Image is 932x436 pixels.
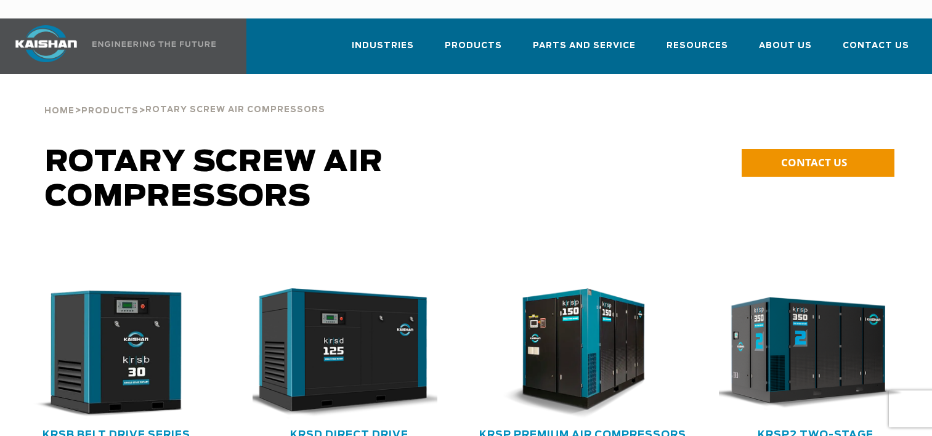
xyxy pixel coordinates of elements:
[44,74,325,121] div: > >
[759,30,812,71] a: About Us
[742,149,894,177] a: CONTACT US
[781,155,847,169] span: CONTACT US
[81,107,139,115] span: Products
[477,288,671,419] img: krsp150
[533,30,636,71] a: Parts and Service
[667,30,728,71] a: Resources
[445,30,502,71] a: Products
[44,107,75,115] span: Home
[843,39,909,53] span: Contact Us
[20,288,213,419] div: krsb30
[44,105,75,116] a: Home
[145,106,325,114] span: Rotary Screw Air Compressors
[352,39,414,53] span: Industries
[719,288,912,419] div: krsp350
[10,288,205,419] img: krsb30
[710,288,904,419] img: krsp350
[81,105,139,116] a: Products
[253,288,446,419] div: krsd125
[843,30,909,71] a: Contact Us
[533,39,636,53] span: Parts and Service
[92,41,216,47] img: Engineering the future
[486,288,679,419] div: krsp150
[243,288,437,419] img: krsd125
[352,30,414,71] a: Industries
[445,39,502,53] span: Products
[667,39,728,53] span: Resources
[45,148,383,212] span: Rotary Screw Air Compressors
[759,39,812,53] span: About Us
